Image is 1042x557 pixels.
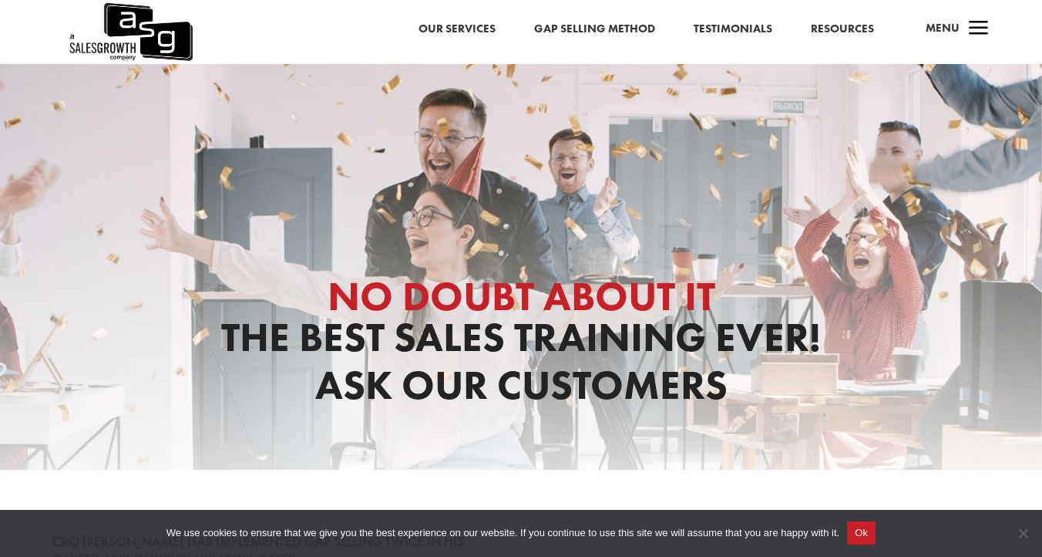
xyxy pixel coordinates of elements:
[418,19,496,39] a: Our Services
[67,276,976,366] h1: The Best Sales Training Ever!
[963,14,994,45] span: a
[811,19,874,39] a: Resources
[67,365,976,414] h1: Ask Our Customers
[328,270,715,322] span: No Doubt About It
[1015,525,1030,541] span: No
[847,522,876,545] button: Ok
[694,19,772,39] a: Testimonials
[926,20,960,35] span: Menu
[166,525,839,541] span: We use cookies to ensure that we give you the best experience on our website. If you continue to ...
[534,19,655,39] a: Gap Selling Method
